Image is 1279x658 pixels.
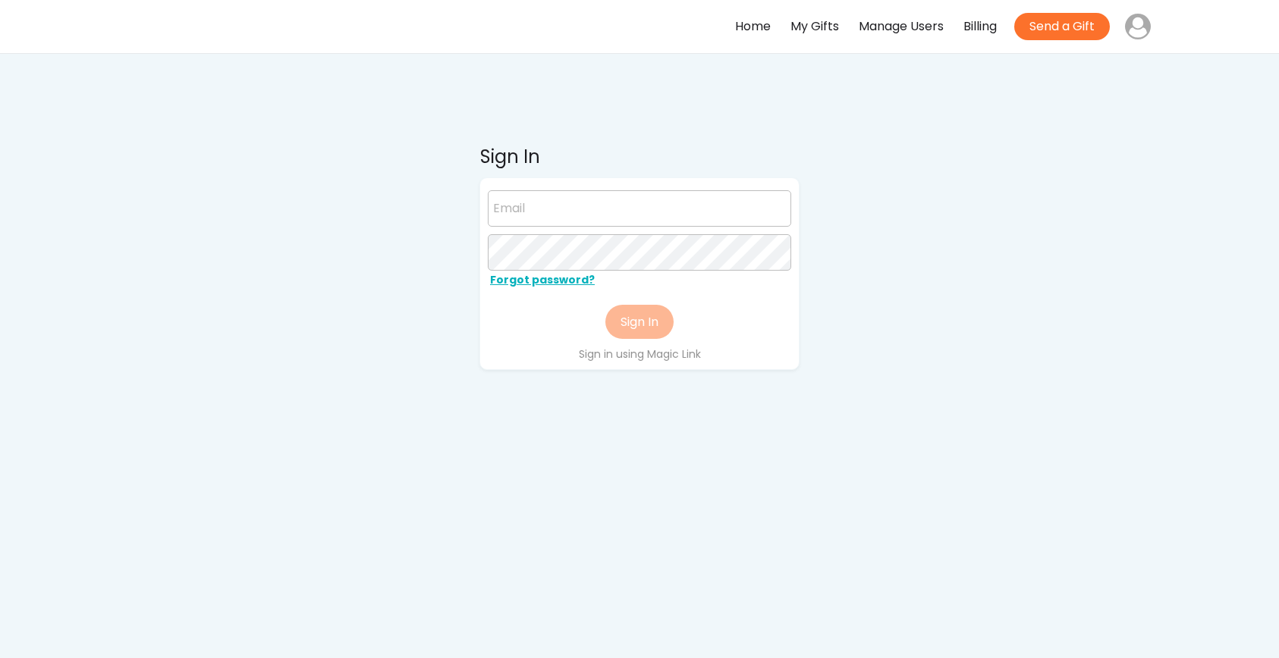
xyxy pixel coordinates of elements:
[488,271,639,290] div: Forgot password?
[480,144,799,170] div: Sign In
[577,346,703,362] div: Sign in using Magic Link
[735,16,771,38] div: Home
[605,305,674,339] button: Sign In
[790,16,839,38] div: My Gifts
[963,16,997,38] div: Billing
[859,16,944,38] div: Manage Users
[1014,13,1110,40] button: Send a Gift
[488,190,791,227] input: Email
[128,14,204,40] img: yH5BAEAAAAALAAAAAABAAEAAAIBRAA7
